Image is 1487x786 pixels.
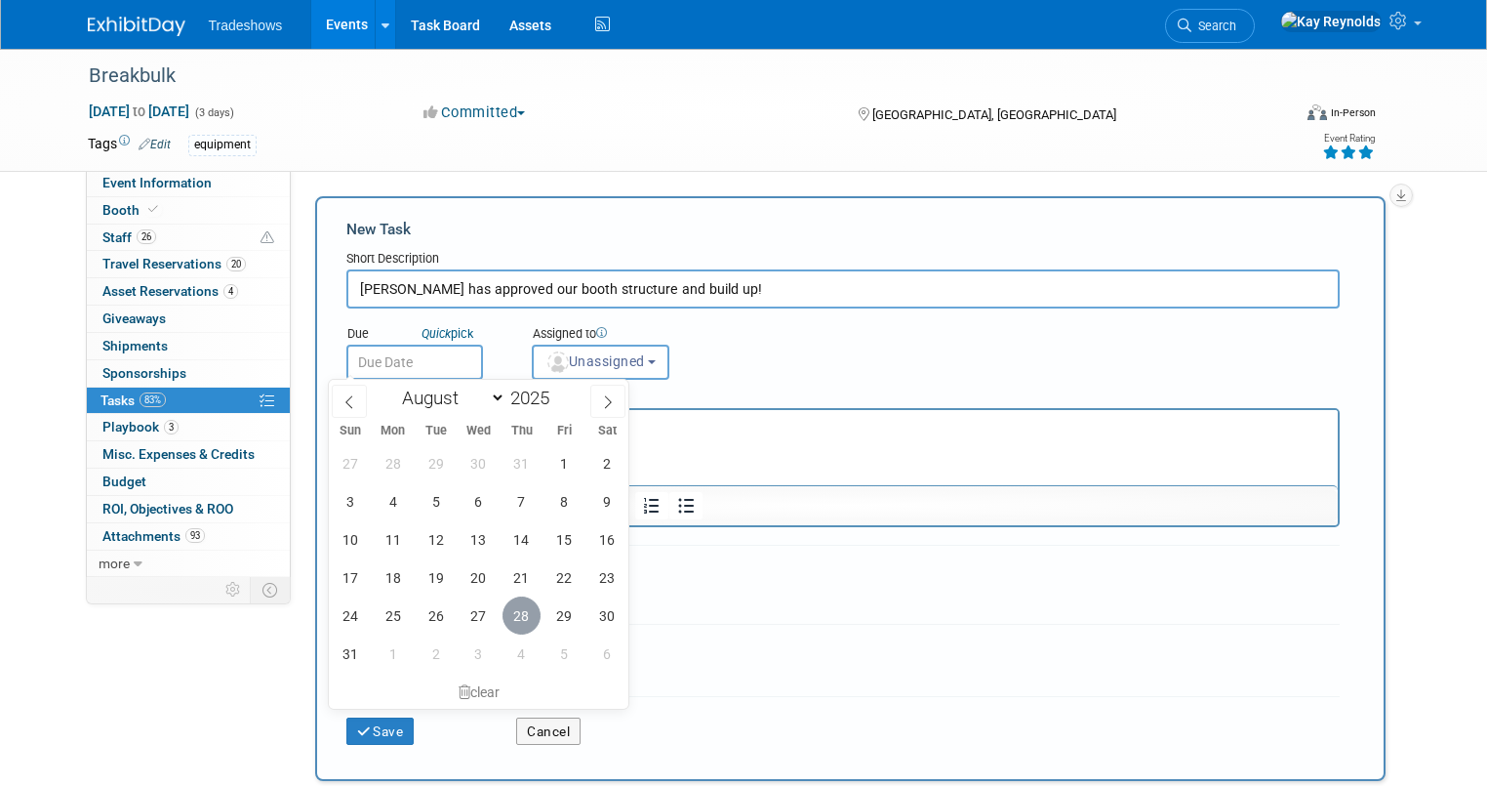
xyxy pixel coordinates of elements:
img: Kay Reynolds [1280,11,1382,32]
span: [GEOGRAPHIC_DATA], [GEOGRAPHIC_DATA] [872,107,1116,122]
button: Unassigned [532,345,670,380]
span: September 2, 2025 [417,635,455,673]
span: August 8, 2025 [545,482,583,520]
span: (3 days) [193,106,234,119]
a: Sponsorships [87,360,290,387]
span: 4 [223,284,238,299]
div: Short Description [346,250,1340,269]
span: Asset Reservations [102,283,238,299]
span: August 5, 2025 [417,482,455,520]
span: 3 [164,420,179,434]
span: August 16, 2025 [588,520,626,558]
a: more [87,551,290,577]
a: ROI, Objectives & ROO [87,496,290,522]
img: ExhibitDay [88,17,185,36]
span: August 18, 2025 [374,558,412,597]
span: August 20, 2025 [460,558,498,597]
span: Staff [102,229,156,245]
span: July 28, 2025 [374,444,412,482]
span: September 6, 2025 [588,635,626,673]
span: August 29, 2025 [545,597,583,635]
span: more [99,556,130,571]
iframe: Rich Text Area [348,410,1338,485]
span: August 27, 2025 [460,597,498,635]
a: Attachments93 [87,523,290,550]
span: 83% [140,393,166,407]
span: September 4, 2025 [502,635,541,673]
a: Staff26 [87,225,290,251]
span: [DATE] [DATE] [88,103,190,120]
span: Thu [501,425,543,437]
input: Due Date [346,345,483,380]
div: Tag Contributors [346,633,1340,653]
div: Breakbulk [82,59,1266,94]
span: Attachments [102,528,205,544]
a: Event Information [87,170,290,196]
span: Potential Scheduling Conflict -- at least one attendee is tagged in another overlapping event. [261,229,274,247]
button: Numbered list [635,492,668,519]
button: Save [346,718,415,745]
span: August 21, 2025 [502,558,541,597]
span: August 25, 2025 [374,597,412,635]
span: Tasks [100,393,166,408]
i: Booth reservation complete [148,204,158,215]
td: Tags [88,134,171,156]
span: August 11, 2025 [374,520,412,558]
span: Giveaways [102,310,166,326]
span: Misc. Expenses & Credits [102,446,255,462]
span: August 19, 2025 [417,558,455,597]
span: August 23, 2025 [588,558,626,597]
span: Fri [543,425,586,437]
span: Unassigned [545,353,645,369]
span: Shipments [102,338,168,353]
span: Sat [586,425,629,437]
span: August 31, 2025 [331,635,369,673]
div: Details [346,380,1340,408]
span: 26 [137,229,156,244]
span: July 29, 2025 [417,444,455,482]
span: August 28, 2025 [502,597,541,635]
div: New Task [346,219,1340,240]
div: Assigned to [532,325,758,345]
input: Name of task or a short description [346,269,1340,309]
a: Edit [139,138,171,151]
span: Booth [102,202,162,218]
span: Sun [329,425,372,437]
span: Playbook [102,419,179,434]
span: August 7, 2025 [502,482,541,520]
span: July 27, 2025 [331,444,369,482]
a: Misc. Expenses & Credits [87,441,290,468]
span: July 30, 2025 [460,444,498,482]
div: clear [329,676,629,709]
span: ROI, Objectives & ROO [102,501,233,517]
a: Budget [87,469,290,495]
span: Search [1191,19,1236,33]
div: Event Rating [1322,134,1375,144]
button: Bullet list [669,492,703,519]
a: Giveaways [87,306,290,332]
button: Cancel [516,718,581,745]
a: Search [1165,9,1255,43]
div: Due [346,325,502,345]
span: August 6, 2025 [460,482,498,520]
span: September 1, 2025 [374,635,412,673]
span: August 2, 2025 [588,444,626,482]
div: equipment [188,135,257,155]
input: Year [505,387,564,409]
span: Sponsorships [102,365,186,381]
span: August 14, 2025 [502,520,541,558]
a: Tasks83% [87,388,290,414]
button: Committed [417,103,533,123]
span: Event Information [102,175,212,190]
span: Travel Reservations [102,256,246,271]
img: Format-Inperson.png [1307,104,1327,120]
span: Wed [458,425,501,437]
span: August 17, 2025 [331,558,369,597]
span: August 22, 2025 [545,558,583,597]
span: August 10, 2025 [331,520,369,558]
span: 93 [185,528,205,543]
span: 20 [226,257,246,271]
span: August 26, 2025 [417,597,455,635]
span: August 30, 2025 [588,597,626,635]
